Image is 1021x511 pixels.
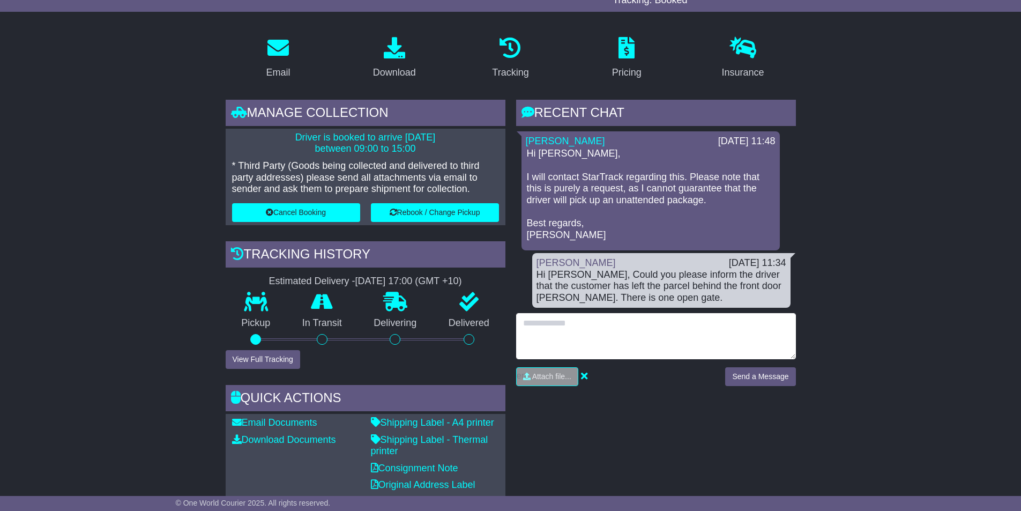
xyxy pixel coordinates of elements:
[226,385,505,414] div: Quick Actions
[259,33,297,84] a: Email
[718,136,776,147] div: [DATE] 11:48
[536,257,616,268] a: [PERSON_NAME]
[232,203,360,222] button: Cancel Booking
[226,241,505,270] div: Tracking history
[612,65,642,80] div: Pricing
[527,148,774,241] p: Hi [PERSON_NAME], I will contact StarTrack regarding this. Please note that this is purely a requ...
[485,33,535,84] a: Tracking
[373,65,416,80] div: Download
[725,367,795,386] button: Send a Message
[286,317,358,329] p: In Transit
[232,434,336,445] a: Download Documents
[516,100,796,129] div: RECENT CHAT
[266,65,290,80] div: Email
[226,317,287,329] p: Pickup
[722,65,764,80] div: Insurance
[358,317,433,329] p: Delivering
[715,33,771,84] a: Insurance
[355,276,462,287] div: [DATE] 17:00 (GMT +10)
[433,317,505,329] p: Delivered
[492,65,528,80] div: Tracking
[226,100,505,129] div: Manage collection
[232,132,499,155] p: Driver is booked to arrive [DATE] between 09:00 to 15:00
[371,417,494,428] a: Shipping Label - A4 printer
[536,269,786,304] div: Hi [PERSON_NAME], Could you please inform the driver that the customer has left the parcel behind...
[232,160,499,195] p: * Third Party (Goods being collected and delivered to third party addresses) please send all atta...
[371,463,458,473] a: Consignment Note
[526,136,605,146] a: [PERSON_NAME]
[729,257,786,269] div: [DATE] 11:34
[176,499,331,507] span: © One World Courier 2025. All rights reserved.
[226,276,505,287] div: Estimated Delivery -
[605,33,649,84] a: Pricing
[371,434,488,457] a: Shipping Label - Thermal printer
[366,33,423,84] a: Download
[232,417,317,428] a: Email Documents
[371,479,475,490] a: Original Address Label
[371,203,499,222] button: Rebook / Change Pickup
[226,350,300,369] button: View Full Tracking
